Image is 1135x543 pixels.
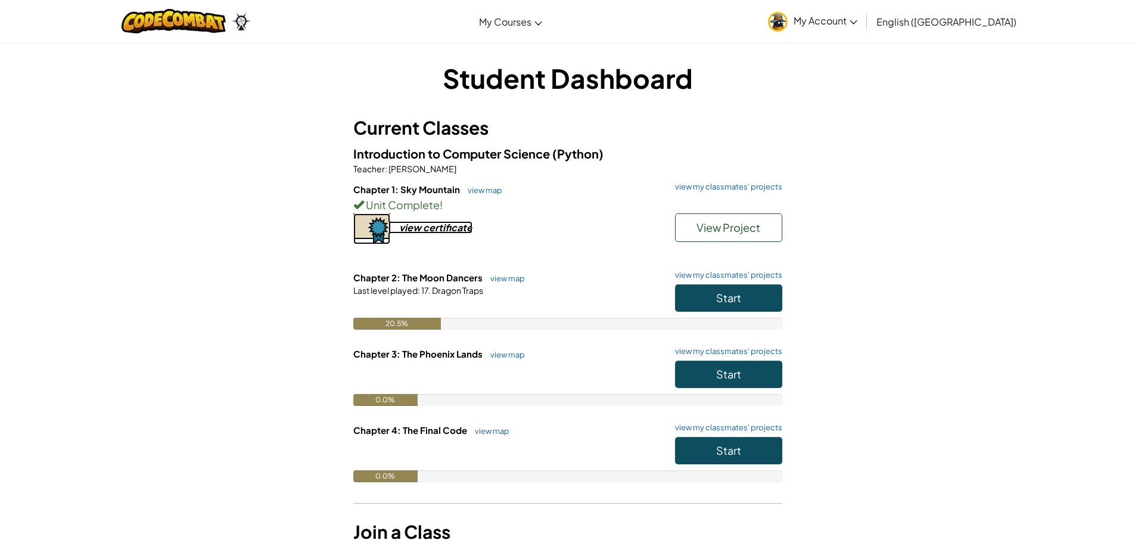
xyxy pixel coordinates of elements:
[675,361,782,388] button: Start
[364,198,440,212] span: Unit Complete
[876,15,1016,28] span: English ([GEOGRAPHIC_DATA])
[399,221,472,234] div: view certificate
[870,5,1022,38] a: English ([GEOGRAPHIC_DATA])
[353,424,469,436] span: Chapter 4: The Final Code
[462,185,502,195] a: view map
[675,213,782,242] button: View Project
[353,470,418,482] div: 0.0%
[762,2,863,40] a: My Account
[469,426,509,436] a: view map
[669,183,782,191] a: view my classmates' projects
[479,15,531,28] span: My Courses
[122,9,226,33] img: CodeCombat logo
[431,285,483,296] span: Dragon Traps
[675,284,782,312] button: Start
[353,163,385,174] span: Teacher
[387,163,456,174] span: [PERSON_NAME]
[353,318,441,330] div: 20.5%
[716,443,741,457] span: Start
[353,114,782,141] h3: Current Classes
[420,285,431,296] span: 17.
[794,14,857,27] span: My Account
[669,424,782,432] a: view my classmates' projects
[473,5,548,38] a: My Courses
[353,221,472,234] a: view certificate
[353,146,552,161] span: Introduction to Computer Science
[418,285,420,296] span: :
[669,347,782,355] a: view my classmates' projects
[552,146,604,161] span: (Python)
[353,213,390,244] img: certificate-icon.png
[484,274,525,283] a: view map
[768,12,788,32] img: avatar
[484,350,525,359] a: view map
[353,394,418,406] div: 0.0%
[353,60,782,97] h1: Student Dashboard
[385,163,387,174] span: :
[232,13,251,30] img: Ozaria
[353,285,418,296] span: Last level played
[675,437,782,464] button: Start
[353,272,484,283] span: Chapter 2: The Moon Dancers
[440,198,443,212] span: !
[669,271,782,279] a: view my classmates' projects
[353,348,484,359] span: Chapter 3: The Phoenix Lands
[716,291,741,305] span: Start
[353,184,462,195] span: Chapter 1: Sky Mountain
[696,221,760,234] span: View Project
[716,367,741,381] span: Start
